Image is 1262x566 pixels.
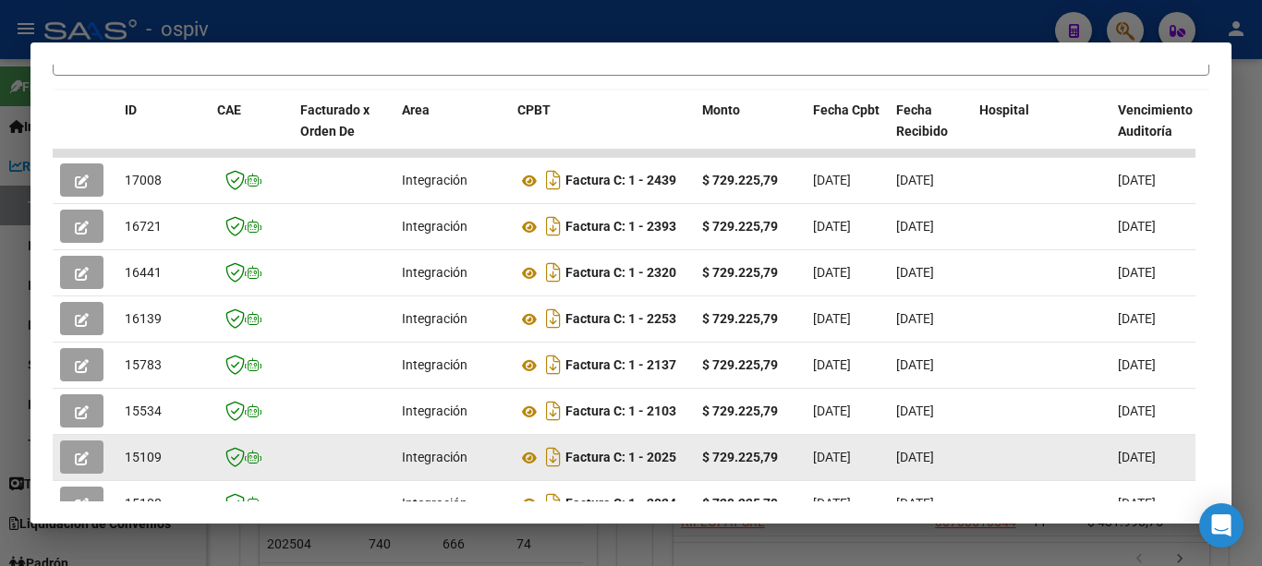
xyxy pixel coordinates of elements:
[806,90,889,172] datatable-header-cell: Fecha Cpbt
[1118,173,1156,187] span: [DATE]
[702,219,778,234] strong: $ 729.225,79
[541,258,565,287] i: Descargar documento
[896,450,934,464] span: [DATE]
[565,174,676,188] strong: Factura C: 1 - 2439
[896,219,934,234] span: [DATE]
[896,403,934,418] span: [DATE]
[541,396,565,426] i: Descargar documento
[125,357,162,372] span: 15783
[402,403,467,418] span: Integración
[813,102,880,117] span: Fecha Cpbt
[541,211,565,241] i: Descargar documento
[972,90,1110,172] datatable-header-cell: Hospital
[896,102,948,138] span: Fecha Recibido
[702,173,778,187] strong: $ 729.225,79
[813,265,851,280] span: [DATE]
[813,496,851,511] span: [DATE]
[1118,311,1156,326] span: [DATE]
[702,357,778,372] strong: $ 729.225,79
[210,90,293,172] datatable-header-cell: CAE
[889,90,972,172] datatable-header-cell: Fecha Recibido
[394,90,510,172] datatable-header-cell: Area
[813,403,851,418] span: [DATE]
[402,219,467,234] span: Integración
[402,357,467,372] span: Integración
[1118,102,1193,138] span: Vencimiento Auditoría
[402,496,467,511] span: Integración
[813,357,851,372] span: [DATE]
[125,265,162,280] span: 16441
[541,488,565,518] i: Descargar documento
[125,450,162,464] span: 15109
[565,451,676,465] strong: Factura C: 1 - 2025
[813,450,851,464] span: [DATE]
[979,102,1029,117] span: Hospital
[125,219,162,234] span: 16721
[702,311,778,326] strong: $ 729.225,79
[1110,90,1194,172] datatable-header-cell: Vencimiento Auditoría
[541,165,565,195] i: Descargar documento
[896,357,934,372] span: [DATE]
[813,173,851,187] span: [DATE]
[702,496,778,511] strong: $ 729.225,79
[300,102,370,138] span: Facturado x Orden De
[293,90,394,172] datatable-header-cell: Facturado x Orden De
[702,403,778,418] strong: $ 729.225,79
[517,102,551,117] span: CPBT
[1118,357,1156,372] span: [DATE]
[813,219,851,234] span: [DATE]
[402,311,467,326] span: Integración
[1118,403,1156,418] span: [DATE]
[1199,503,1244,548] div: Open Intercom Messenger
[565,358,676,373] strong: Factura C: 1 - 2137
[117,90,210,172] datatable-header-cell: ID
[813,311,851,326] span: [DATE]
[125,173,162,187] span: 17008
[896,265,934,280] span: [DATE]
[1118,219,1156,234] span: [DATE]
[896,496,934,511] span: [DATE]
[1118,450,1156,464] span: [DATE]
[1118,496,1156,511] span: [DATE]
[541,442,565,472] i: Descargar documento
[565,497,676,512] strong: Factura C: 1 - 2024
[125,496,162,511] span: 15108
[702,102,740,117] span: Monto
[565,220,676,235] strong: Factura C: 1 - 2393
[125,311,162,326] span: 16139
[510,90,695,172] datatable-header-cell: CPBT
[565,312,676,327] strong: Factura C: 1 - 2253
[896,311,934,326] span: [DATE]
[125,403,162,418] span: 15534
[695,90,806,172] datatable-header-cell: Monto
[402,450,467,464] span: Integración
[702,265,778,280] strong: $ 729.225,79
[541,304,565,333] i: Descargar documento
[125,102,137,117] span: ID
[565,266,676,281] strong: Factura C: 1 - 2320
[541,350,565,379] i: Descargar documento
[402,265,467,280] span: Integración
[565,404,676,419] strong: Factura C: 1 - 2103
[402,102,430,117] span: Area
[217,102,241,117] span: CAE
[402,173,467,187] span: Integración
[896,173,934,187] span: [DATE]
[702,450,778,464] strong: $ 729.225,79
[1118,265,1156,280] span: [DATE]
